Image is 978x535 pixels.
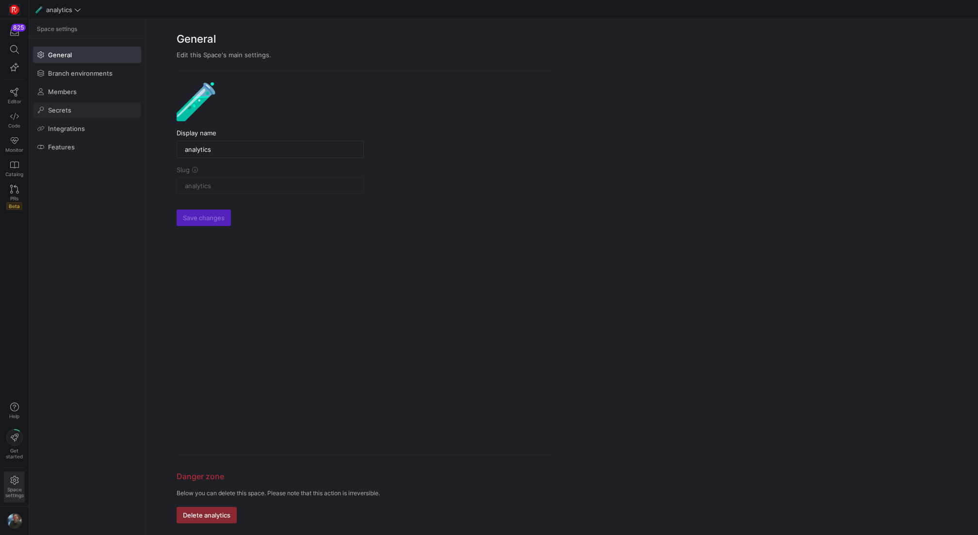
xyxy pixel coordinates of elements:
span: PRs [10,195,18,201]
h2: General [177,31,551,47]
span: General [48,51,72,59]
span: Integrations [48,125,85,132]
span: analytics [46,6,72,14]
span: Display name [177,129,216,137]
div: Edit this Space's main settings. [177,51,551,59]
span: Get started [6,448,23,459]
span: Members [48,88,77,96]
a: PRsBeta [4,181,25,214]
a: Catalog [4,157,25,181]
a: Editor [4,84,25,108]
h3: Danger zone [177,470,551,482]
a: Spacesettings [4,471,25,503]
button: https://storage.googleapis.com/y42-prod-data-exchange/images/6IdsliWYEjCj6ExZYNtk9pMT8U8l8YHLguyz... [4,511,25,531]
a: Integrations [33,120,141,137]
button: Help [4,398,25,423]
span: Slug [177,166,190,174]
span: 🧪 [177,82,215,121]
a: Code [4,108,25,132]
span: Beta [6,202,22,210]
button: 825 [4,23,25,41]
button: Delete analytics [177,507,237,523]
span: Delete analytics [183,511,230,519]
span: Monitor [5,147,23,153]
span: Features [48,143,75,151]
span: Catalog [5,171,23,177]
a: Branch environments [33,65,141,81]
a: Members [33,83,141,100]
span: 🧪 [35,6,42,13]
a: Features [33,139,141,155]
span: Space settings [37,26,77,32]
img: https://storage.googleapis.com/y42-prod-data-exchange/images/6IdsliWYEjCj6ExZYNtk9pMT8U8l8YHLguyz... [7,513,22,529]
span: Branch environments [48,69,113,77]
a: Secrets [33,102,141,118]
span: Help [8,413,20,419]
button: Getstarted [4,425,25,463]
img: https://storage.googleapis.com/y42-prod-data-exchange/images/C0c2ZRu8XU2mQEXUlKrTCN4i0dD3czfOt8UZ... [10,5,19,15]
span: Secrets [48,106,71,114]
span: Editor [8,98,21,104]
a: General [33,47,141,63]
span: Space settings [5,486,24,498]
div: 825 [11,24,26,32]
a: Monitor [4,132,25,157]
a: https://storage.googleapis.com/y42-prod-data-exchange/images/C0c2ZRu8XU2mQEXUlKrTCN4i0dD3czfOt8UZ... [4,1,25,18]
span: Code [8,123,20,129]
p: Below you can delete this space. Please note that this action is irreversible. [177,490,551,497]
button: 🧪analytics [33,3,83,16]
